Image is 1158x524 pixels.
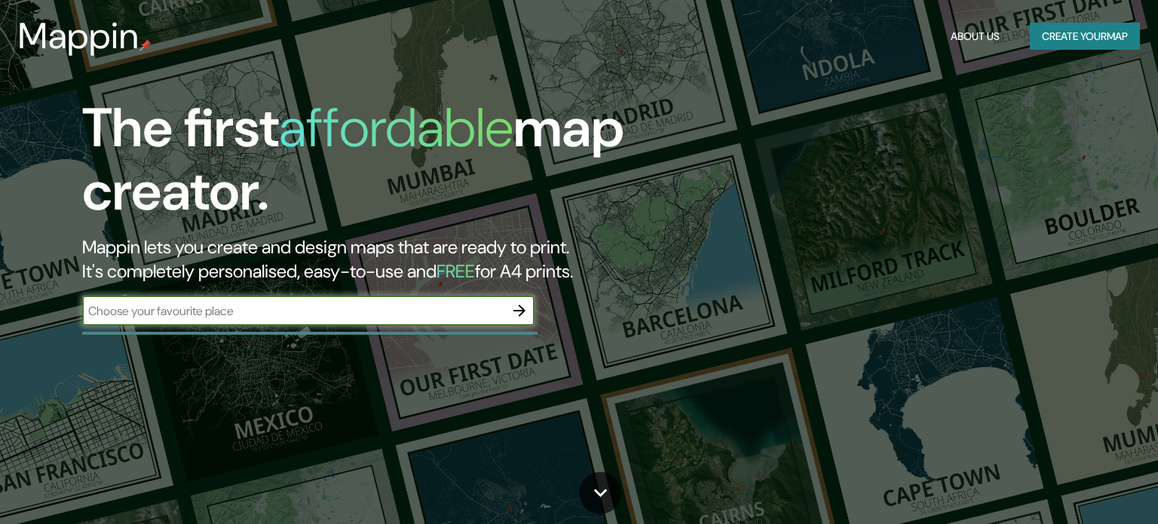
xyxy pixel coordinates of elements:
h2: Mappin lets you create and design maps that are ready to print. It's completely personalised, eas... [82,235,661,283]
h1: affordable [279,93,513,163]
h1: The first map creator. [82,97,661,235]
button: Create yourmap [1030,23,1140,51]
button: About Us [945,23,1006,51]
img: mappin-pin [139,39,152,51]
h5: FREE [437,259,475,283]
h3: Mappin [18,15,139,57]
input: Choose your favourite place [82,302,504,320]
